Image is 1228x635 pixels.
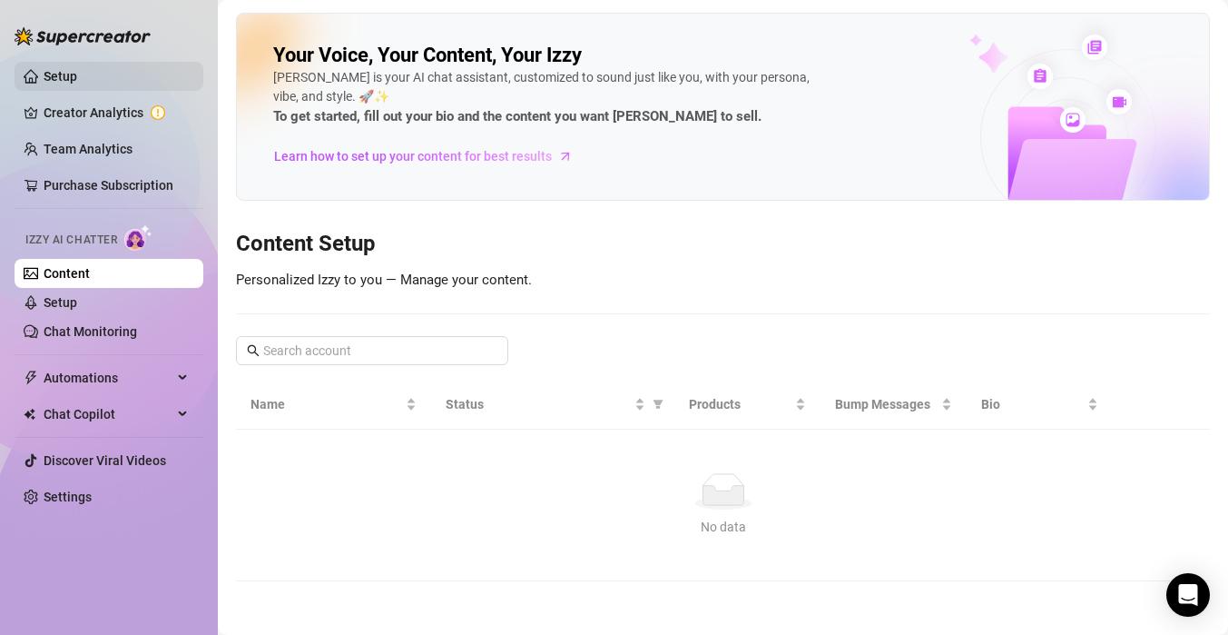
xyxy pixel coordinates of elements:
span: Bump Messages [835,394,938,414]
span: Products [689,394,791,414]
span: Status [446,394,631,414]
span: Name [251,394,402,414]
span: filter [653,399,663,410]
a: Setup [44,295,77,310]
img: ai-chatter-content-library-cLFOSyPT.png [928,15,1209,200]
h3: Content Setup [236,230,1210,259]
div: [PERSON_NAME] is your AI chat assistant, customized to sound just like you, with your persona, vi... [273,68,818,128]
a: Creator Analytics exclamation-circle [44,98,189,127]
span: thunderbolt [24,371,38,385]
span: arrow-right [556,147,575,165]
th: Bio [967,380,1113,430]
img: logo-BBDzfeDw.svg [15,27,151,45]
span: filter [649,391,667,418]
a: Content [44,266,90,281]
img: AI Chatter [124,224,152,251]
input: Search account [263,341,483,361]
th: Name [236,380,431,430]
a: Learn how to set up your content for best results [273,142,586,171]
span: Learn how to set up your content for best results [274,146,552,166]
span: Bio [981,394,1084,414]
a: Settings [44,490,92,504]
a: Chat Monitoring [44,324,137,339]
span: Automations [44,363,172,392]
a: Setup [44,69,77,84]
a: Discover Viral Videos [44,453,166,468]
span: Izzy AI Chatter [25,232,117,249]
img: Chat Copilot [24,408,35,421]
a: Team Analytics [44,142,133,156]
a: Purchase Subscription [44,178,173,193]
span: Chat Copilot [44,400,172,429]
span: search [247,344,260,357]
div: Open Intercom Messenger [1166,573,1210,617]
h2: Your Voice, Your Content, Your Izzy [273,43,582,68]
strong: To get started, fill out your bio and the content you want [PERSON_NAME] to sell. [273,108,761,124]
th: Bump Messages [820,380,967,430]
span: Personalized Izzy to you — Manage your content. [236,272,532,288]
th: Products [674,380,820,430]
div: No data [258,517,1188,537]
th: Status [431,380,674,430]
